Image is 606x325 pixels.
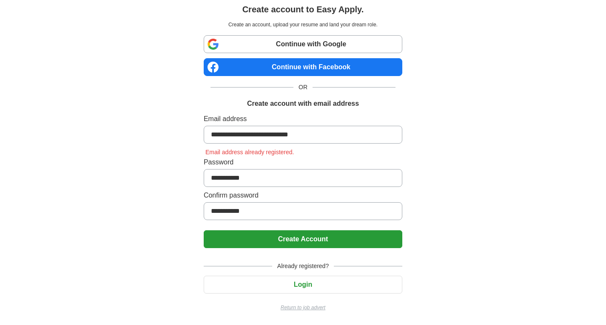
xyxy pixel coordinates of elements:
button: Login [204,276,402,294]
h1: Create account to Easy Apply. [242,3,364,16]
button: Create Account [204,230,402,248]
a: Return to job advert [204,304,402,311]
h1: Create account with email address [247,99,359,109]
a: Continue with Facebook [204,58,402,76]
label: Email address [204,114,402,124]
span: Already registered? [272,262,334,271]
span: Email address already registered. [204,149,296,155]
a: Login [204,281,402,288]
span: OR [293,83,313,92]
p: Create an account, upload your resume and land your dream role. [205,21,401,28]
label: Password [204,157,402,167]
label: Confirm password [204,190,402,201]
a: Continue with Google [204,35,402,53]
